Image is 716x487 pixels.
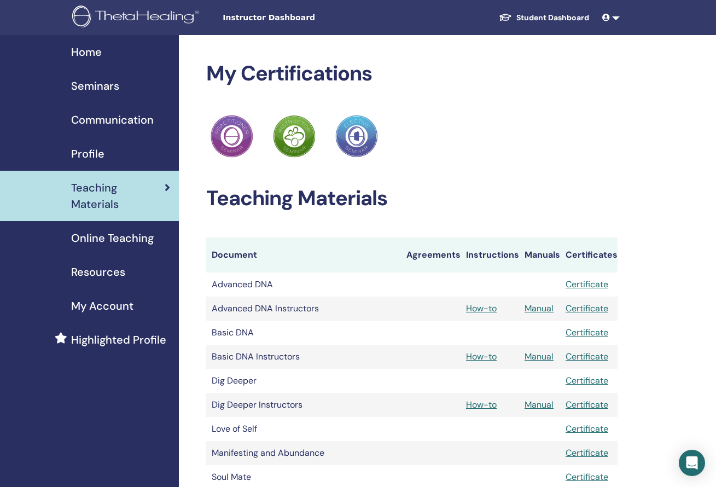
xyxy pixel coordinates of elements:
td: Dig Deeper Instructors [206,393,401,417]
div: Open Intercom Messenger [679,450,705,476]
td: Love of Self [206,417,401,441]
a: Manual [525,399,554,410]
a: Certificate [566,399,608,410]
span: Profile [71,146,104,162]
a: Certificate [566,327,608,338]
td: Advanced DNA Instructors [206,297,401,321]
a: Certificate [566,303,608,314]
a: Certificate [566,279,608,290]
a: Certificate [566,351,608,362]
td: Advanced DNA [206,273,401,297]
a: Certificate [566,471,608,483]
span: Online Teaching [71,230,154,246]
td: Dig Deeper [206,369,401,393]
th: Document [206,237,401,273]
a: How-to [466,303,497,314]
a: How-to [466,351,497,362]
img: graduation-cap-white.svg [499,13,512,22]
td: Manifesting and Abundance [206,441,401,465]
a: Certificate [566,375,608,386]
span: Seminars [71,78,119,94]
h2: Teaching Materials [206,186,618,211]
a: Student Dashboard [490,8,598,28]
th: Manuals [519,237,560,273]
a: Certificate [566,447,608,459]
span: Instructor Dashboard [223,12,387,24]
a: Manual [525,351,554,362]
span: Teaching Materials [71,179,165,212]
span: My Account [71,298,133,314]
a: Certificate [566,423,608,434]
a: How-to [466,399,497,410]
th: Certificates [560,237,618,273]
span: Communication [71,112,154,128]
td: Basic DNA Instructors [206,345,401,369]
img: logo.png [72,5,203,30]
img: Practitioner [211,115,253,158]
h2: My Certifications [206,61,618,86]
span: Resources [71,264,125,280]
a: Manual [525,303,554,314]
span: Home [71,44,102,60]
img: Practitioner [335,115,378,158]
span: Highlighted Profile [71,332,166,348]
td: Basic DNA [206,321,401,345]
th: Agreements [401,237,461,273]
img: Practitioner [273,115,316,158]
th: Instructions [461,237,519,273]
